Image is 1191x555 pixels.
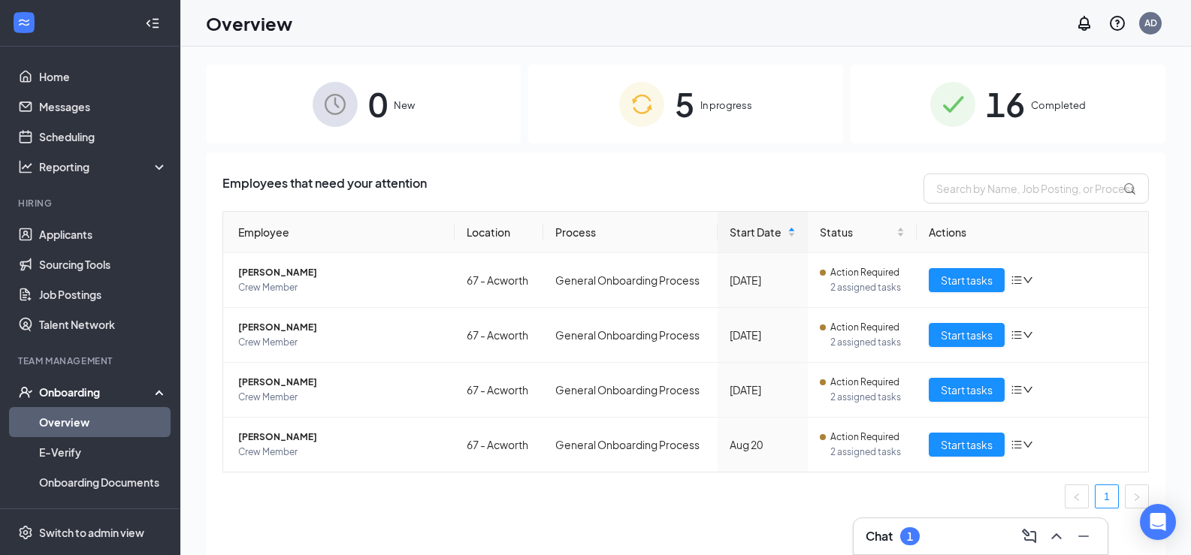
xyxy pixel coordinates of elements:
[39,249,168,279] a: Sourcing Tools
[39,122,168,152] a: Scheduling
[1065,484,1089,508] li: Previous Page
[1011,274,1023,286] span: bars
[730,224,784,240] span: Start Date
[238,375,443,390] span: [PERSON_NAME]
[941,382,993,398] span: Start tasks
[39,467,168,497] a: Onboarding Documents
[238,445,443,460] span: Crew Member
[929,268,1005,292] button: Start tasks
[238,335,443,350] span: Crew Member
[830,335,905,350] span: 2 assigned tasks
[543,363,718,418] td: General Onboarding Process
[1125,484,1149,508] li: Next Page
[1065,484,1089,508] button: left
[941,327,993,343] span: Start tasks
[543,253,718,308] td: General Onboarding Process
[238,390,443,405] span: Crew Member
[39,407,168,437] a: Overview
[1132,493,1141,502] span: right
[39,279,168,309] a: Job Postings
[1017,524,1041,548] button: ComposeMessage
[39,497,168,527] a: Activity log
[1011,329,1023,341] span: bars
[917,212,1148,253] th: Actions
[941,436,993,453] span: Start tasks
[455,363,543,418] td: 67 - Acworth
[18,197,165,210] div: Hiring
[1023,330,1033,340] span: down
[1023,439,1033,450] span: down
[17,15,32,30] svg: WorkstreamLogo
[830,375,899,390] span: Action Required
[394,98,415,113] span: New
[39,525,144,540] div: Switch to admin view
[18,385,33,400] svg: UserCheck
[1095,484,1119,508] li: 1
[1096,485,1118,508] a: 1
[1011,439,1023,451] span: bars
[986,78,1025,130] span: 16
[730,327,796,343] div: [DATE]
[39,437,168,467] a: E-Verify
[455,308,543,363] td: 67 - Acworth
[543,418,718,472] td: General Onboarding Process
[830,430,899,445] span: Action Required
[455,212,543,253] th: Location
[39,62,168,92] a: Home
[1125,484,1149,508] button: right
[1047,527,1066,545] svg: ChevronUp
[39,309,168,339] a: Talent Network
[1031,98,1086,113] span: Completed
[830,265,899,280] span: Action Required
[223,212,455,253] th: Employee
[18,525,33,540] svg: Settings
[700,98,752,113] span: In progress
[730,436,796,453] div: Aug 20
[929,378,1005,402] button: Start tasks
[1072,524,1096,548] button: Minimize
[907,530,913,543] div: 1
[543,308,718,363] td: General Onboarding Process
[222,173,427,204] span: Employees that need your attention
[39,219,168,249] a: Applicants
[145,16,160,31] svg: Collapse
[455,253,543,308] td: 67 - Acworth
[1044,524,1069,548] button: ChevronUp
[923,173,1149,204] input: Search by Name, Job Posting, or Process
[238,430,443,445] span: [PERSON_NAME]
[675,78,694,130] span: 5
[929,323,1005,347] button: Start tasks
[543,212,718,253] th: Process
[1072,493,1081,502] span: left
[1140,504,1176,540] div: Open Intercom Messenger
[730,382,796,398] div: [DATE]
[238,265,443,280] span: [PERSON_NAME]
[820,224,893,240] span: Status
[39,159,168,174] div: Reporting
[1108,14,1126,32] svg: QuestionInfo
[455,418,543,472] td: 67 - Acworth
[1023,385,1033,395] span: down
[238,280,443,295] span: Crew Member
[1020,527,1038,545] svg: ComposeMessage
[1011,384,1023,396] span: bars
[238,320,443,335] span: [PERSON_NAME]
[830,320,899,335] span: Action Required
[1075,527,1093,545] svg: Minimize
[39,385,155,400] div: Onboarding
[1075,14,1093,32] svg: Notifications
[866,528,893,544] h3: Chat
[929,433,1005,457] button: Start tasks
[18,159,33,174] svg: Analysis
[1023,275,1033,285] span: down
[941,272,993,288] span: Start tasks
[18,354,165,367] div: Team Management
[206,11,292,36] h1: Overview
[39,92,168,122] a: Messages
[830,280,905,295] span: 2 assigned tasks
[808,212,917,253] th: Status
[830,445,905,460] span: 2 assigned tasks
[830,390,905,405] span: 2 assigned tasks
[730,272,796,288] div: [DATE]
[1144,17,1157,29] div: AD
